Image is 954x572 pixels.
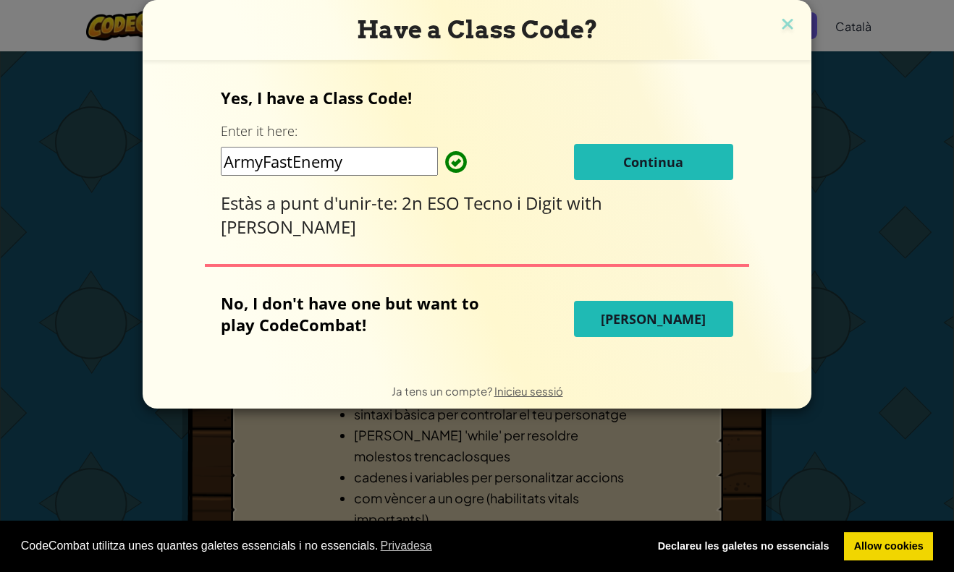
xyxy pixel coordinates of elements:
[357,15,598,44] span: Have a Class Code?
[221,292,501,336] p: No, I don't have one but want to play CodeCombat!
[221,215,356,239] span: [PERSON_NAME]
[844,532,933,561] a: allow cookies
[778,14,797,36] img: close icon
[574,144,733,180] button: Continua
[574,301,733,337] button: [PERSON_NAME]
[392,384,494,398] span: Ja tens un compte?
[402,191,567,215] span: 2n ESO Tecno i Digit
[648,532,839,561] a: deny cookies
[21,535,636,557] span: CodeCombat utilitza unes quantes galetes essencials i no essencials.
[567,191,602,215] span: with
[221,191,402,215] span: Estàs a punt d'unir-te:
[623,153,683,171] span: Continua
[378,535,434,557] a: learn more about cookies
[221,122,297,140] label: Enter it here:
[494,384,563,398] a: Inicieu sessió
[221,87,733,108] p: Yes, I have a Class Code!
[601,310,706,328] span: [PERSON_NAME]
